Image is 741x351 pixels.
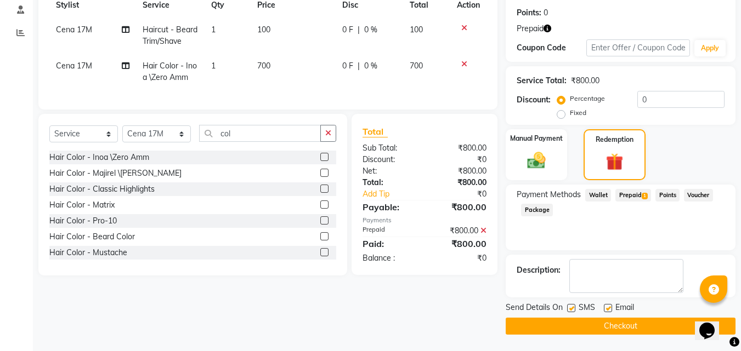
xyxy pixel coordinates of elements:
span: | [358,24,360,36]
div: ₹0 [437,188,495,200]
span: 700 [257,61,270,71]
span: 0 F [342,24,353,36]
span: 0 % [364,24,377,36]
span: Wallet [585,189,611,202]
div: Hair Color - Inoa \Zero Amm [49,152,149,163]
div: Hair Color - Matrix [49,199,115,211]
div: ₹800.00 [425,177,495,188]
div: ₹800.00 [425,225,495,237]
label: Manual Payment [510,134,563,143]
div: Discount: [517,94,551,106]
span: Package [521,204,553,216]
label: Fixed [570,108,586,118]
div: Hair Color - Pro-10 [49,215,117,227]
div: ₹800.00 [425,165,495,177]
input: Search or Scan [199,125,321,142]
span: Cena 17M [56,61,92,71]
span: Payment Methods [517,189,581,200]
input: Enter Offer / Coupon Code [586,39,690,56]
div: ₹0 [425,154,495,165]
span: 1 [642,193,648,199]
span: Prepaid [517,23,544,34]
label: Redemption [596,135,633,145]
div: Paid: [354,237,425,250]
span: SMS [579,302,595,315]
label: Percentage [570,94,605,103]
div: Description: [517,264,561,276]
span: 0 % [364,60,377,72]
div: Total: [354,177,425,188]
div: ₹800.00 [425,200,495,214]
span: Cena 17M [56,25,92,34]
div: ₹800.00 [571,75,599,87]
span: Total [363,126,388,137]
div: Coupon Code [517,42,586,54]
div: Hair Color - Majirel \[PERSON_NAME] [49,168,182,179]
span: 1 [211,25,216,34]
button: Checkout [506,318,736,335]
span: 100 [257,25,270,34]
a: Add Tip [354,188,436,200]
div: Net: [354,165,425,177]
span: Hair Color - Inoa \Zero Amm [143,61,197,82]
div: ₹0 [425,252,495,264]
span: Points [655,189,680,202]
div: Payable: [354,200,425,214]
div: Service Total: [517,75,567,87]
div: Payments [363,216,487,225]
span: Voucher [684,189,713,202]
div: Points: [517,7,541,19]
span: 0 F [342,60,353,72]
div: ₹800.00 [425,142,495,154]
div: Sub Total: [354,142,425,154]
div: Discount: [354,154,425,165]
span: 100 [410,25,423,34]
img: _gift.svg [601,151,629,172]
span: | [358,60,360,72]
div: Hair Color - Mustache [49,247,127,258]
span: 1 [211,61,216,71]
div: 0 [544,7,548,19]
span: Send Details On [506,302,563,315]
div: Hair Color - Beard Color [49,231,135,243]
span: 700 [410,61,423,71]
span: Prepaid [615,189,651,202]
button: Apply [694,40,726,56]
img: _cash.svg [522,150,551,171]
span: Email [615,302,634,315]
iframe: chat widget [695,307,730,340]
div: Balance : [354,252,425,264]
div: Hair Color - Classic Highlights [49,183,155,195]
span: Haircut - Beard Trim/Shave [143,25,197,46]
div: ₹800.00 [425,237,495,250]
div: Prepaid [354,225,425,237]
